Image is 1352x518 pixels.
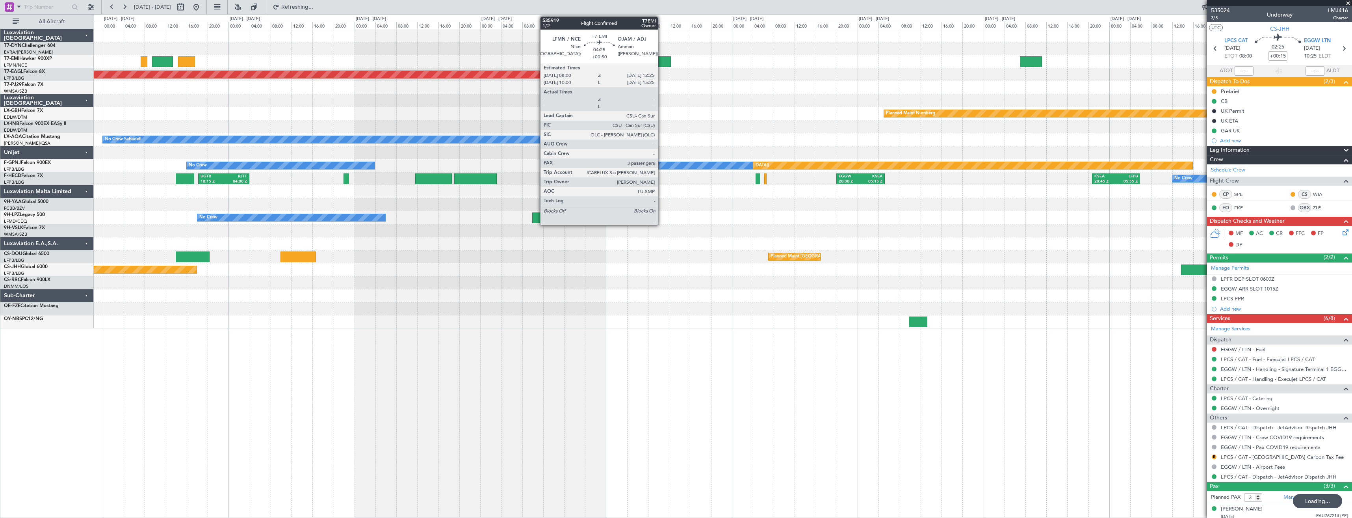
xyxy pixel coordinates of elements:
div: UK ETA [1221,117,1238,124]
div: 12:00 [1046,22,1067,29]
div: 00:00 [984,22,1005,29]
div: 00:00 [103,22,124,29]
div: 20:00 [459,22,480,29]
a: EDLW/DTM [4,127,27,133]
button: All Aircraft [9,15,85,28]
span: LX-INB [4,121,19,126]
span: 9H-YAA [4,199,22,204]
a: CS-JHHGlobal 6000 [4,265,48,269]
a: LFMD/CEQ [4,218,27,224]
a: CS-DOUGlobal 6500 [4,252,49,256]
div: Prebrief [1221,88,1239,95]
span: FP [1318,230,1324,238]
div: LFPB [1116,174,1138,179]
div: UGTB [201,174,224,179]
div: [DATE] - [DATE] [104,16,134,22]
input: --:-- [1235,66,1254,76]
div: 16:00 [312,22,333,29]
span: LX-AOA [4,134,22,139]
span: DP [1235,241,1242,249]
div: [DATE] - [DATE] [985,16,1015,22]
a: LPCS / CAT - Catering [1221,395,1272,402]
span: (6/8) [1324,314,1335,322]
span: MF [1235,230,1243,238]
a: F-HECDFalcon 7X [4,173,43,178]
a: EGGW / LTN - Overnight [1221,405,1280,412]
div: 12:00 [543,22,564,29]
div: 12:00 [417,22,438,29]
div: CB [1221,98,1228,104]
a: WIA [1313,191,1331,198]
div: 20:00 [1088,22,1109,29]
div: [DATE] - [DATE] [1111,16,1141,22]
a: LX-AOACitation Mustang [4,134,60,139]
div: [DATE] - [DATE] [356,16,386,22]
span: OE-FZE [4,304,20,308]
div: [DATE] - [DATE] [230,16,260,22]
a: 9H-VSLKFalcon 7X [4,225,45,230]
a: 9H-LPZLegacy 500 [4,212,45,217]
a: T7-EAGLFalcon 8X [4,69,45,74]
button: R [1212,455,1216,459]
a: EGGW / LTN - Crew COVID19 requirements [1221,434,1324,441]
div: EGGW ARR SLOT 1015Z [1221,285,1278,292]
div: 08:00 [145,22,165,29]
div: 12:00 [795,22,815,29]
span: FFC [1296,230,1305,238]
div: CS [1298,190,1311,199]
div: 16:00 [564,22,585,29]
div: 12:00 [166,22,187,29]
span: Dispatch To-Dos [1210,77,1250,86]
a: LFPB/LBG [4,270,24,276]
div: No Crew [566,160,584,171]
span: Refreshing... [281,4,314,10]
a: LPCS / CAT - Fuel - Execujet LPCS / CAT [1221,356,1315,363]
div: OBX [1298,203,1311,212]
div: 08:00 [1025,22,1046,29]
span: CS-JHH [1270,25,1289,33]
div: 04:00 [753,22,774,29]
a: ZLE [1313,204,1331,211]
a: Manage Permits [1211,265,1249,272]
span: Charter [1328,15,1348,21]
a: EGGW / LTN - Fuel [1221,346,1265,353]
div: 16:00 [942,22,962,29]
div: Underway [1267,11,1293,19]
div: GAR UK [1221,127,1240,134]
div: [DATE] - [DATE] [607,16,637,22]
a: LPCS / CAT - [GEOGRAPHIC_DATA] Carbon Tax Fee [1221,454,1344,460]
a: T7-EMIHawker 900XP [4,56,52,61]
div: 08:00 [1151,22,1172,29]
span: (2/2) [1324,253,1335,261]
div: 04:00 [250,22,271,29]
span: LX-GBH [4,108,21,113]
label: Planned PAX [1211,494,1241,501]
div: 20:00 [208,22,228,29]
a: T7-PJ29Falcon 7X [4,82,43,87]
span: 10:25 [1304,52,1317,60]
a: WMSA/SZB [4,88,27,94]
div: 00:00 [355,22,375,29]
div: 16:00 [438,22,459,29]
div: 00:00 [480,22,501,29]
span: CR [1276,230,1283,238]
span: ETOT [1224,52,1237,60]
span: T7-EAGL [4,69,23,74]
div: RJTT [224,174,247,179]
span: Permits [1210,253,1228,263]
div: 12:00 [669,22,690,29]
a: LFPB/LBG [4,257,24,263]
div: Planned Maint [GEOGRAPHIC_DATA] ([GEOGRAPHIC_DATA]) [771,251,895,263]
span: 08:00 [1239,52,1252,60]
a: OY-NBSPC12/NG [4,317,43,321]
div: 00:00 [606,22,627,29]
div: 20:45 Z [1094,179,1116,184]
a: LFPB/LBG [4,75,24,81]
a: [PERSON_NAME]/QSA [4,140,50,146]
a: T7-DYNChallenger 604 [4,43,56,48]
div: 16:00 [690,22,711,29]
div: 08:00 [774,22,795,29]
span: [DATE] [1304,45,1320,52]
div: EGGW [839,174,861,179]
a: EGGW / LTN - Handling - Signature Terminal 1 EGGW / LTN [1221,366,1348,373]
